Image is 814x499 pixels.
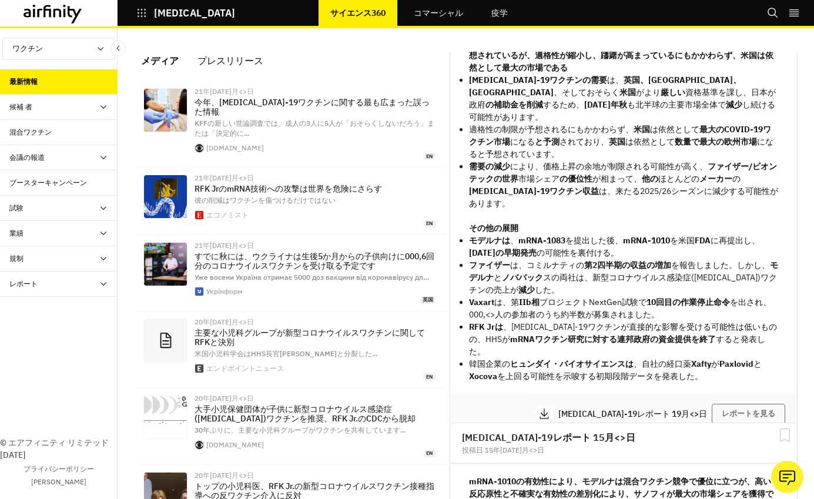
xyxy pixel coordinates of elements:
img: cbsn-fusion-most-widespread-misinformation-covid-19-vaccines-this-year-thumbnail.jpg [144,89,187,132]
p: RFK JrのmRNA技術への攻撃は世界を危険にさらす [195,184,436,193]
strong: Xafty [691,359,711,369]
p: は、コミルナティの を報告しました。しかし、 と スの両社は、新型コロナウイルス感染症([MEDICAL_DATA])ワクチンの売上が した。 [469,259,778,296]
strong: [DATE]の早期発売 [469,247,537,258]
p: 主要な小児科グループが新型コロナウイルスワクチンに関してRFKと決別 [195,328,436,347]
strong: 数量で最大の欧州市場 [675,136,757,147]
div: 投稿日 15年[DATE]月<>日 [462,447,785,454]
p: すでに秋には、ウクライナは生後5か月からの子供向けに000,6回分のコロナウイルスワクチンを受け取る予定です [195,252,436,270]
a: 21年[DATE]月<>日RFK JrのmRNA技術への攻撃は世界を危険にさらす彼の削減はワクチンを傷つけるだけではないエコノミストEN [134,168,445,235]
strong: Vaxart [469,297,494,307]
div: ブースターキャンペーン [9,178,87,188]
strong: IIb相 [519,297,540,307]
img: favicon.ico [195,211,203,219]
p: は、第 プロジェクトNextGen試験で を出され、000,<>人の参加者のうち約半数が募集されました。 [469,296,778,321]
div: 混合ワクチン [9,127,52,138]
p: 、[MEDICAL_DATA]-19ワクチンが直接的な影響を受ける可能性は低いものの、HHSが すると発表した。 [469,321,778,358]
span: Уже восени Україна отримає 5000 доз вакцини від коронавірусу дл … [195,273,429,282]
img: etICpT2ul1QAAAAASUVORK5CYII= [144,396,187,438]
img: apple-touch-icon.png [195,364,203,373]
strong: ファイザー [469,260,510,270]
div: [DOMAIN_NAME] [206,441,264,448]
strong: [MEDICAL_DATA]-19ワクチンの需要 [469,75,607,85]
div: 試験 [9,203,24,213]
strong: Xocova [469,371,497,381]
img: favicon.ico [195,441,203,449]
strong: ヒュンダイ・バイオサイエンスは [510,359,634,369]
strong: RFK Jrは [469,321,503,332]
p: サイエンス360 [330,8,386,18]
strong: 第2四半期の収益 [584,260,646,270]
span: KFFの新しい世論調査では、成人の3人に5人が「おそらくしないだろう」または「決定的に... [195,119,434,138]
div: レポート [9,279,38,289]
strong: 米国 [619,87,636,98]
p: 適格性の制限が予想されるにもかかわらず、 は依然として になる されており、 は依然として になると予想されています。 [469,123,778,160]
a: 20年[DATE]月<>日大手小児保健団体が子供に新型コロナウイルス感染症([MEDICAL_DATA])ワクチンを推奨、RFK Jr.のCDCから脱却30年ぶりに、主要な小児科グループがワクチ... [134,388,445,464]
div: 20年[DATE]月<>日 [195,472,436,479]
strong: [DATE]年秋 [584,99,627,110]
strong: 減少 [726,99,742,110]
strong: ノババック [502,272,543,283]
div: 会議の報道 [9,152,45,163]
span: EN [424,450,436,457]
button: 捜索 [767,3,779,23]
span: 米国小児科学会はHHS長官[PERSON_NAME]と分裂した... [195,349,377,358]
span: 30年ぶりに、主要な小児科グループがワクチンを共有しています... [195,426,406,434]
span: 英国 [420,296,436,304]
div: 業績 [9,228,24,239]
button: アナリストに質問する [771,461,803,493]
strong: 減少 [518,284,535,295]
svg: ブックマークレポート [778,428,792,443]
p: [MEDICAL_DATA]-19レポート 19月<>日 [558,410,712,418]
li: は、 、そしておそらく がより 資格基準を課し、日本が政府 するため、 も北半球の主要市場全体で し続ける可能性があります。 [469,74,778,123]
strong: その他の展開 [469,223,518,233]
p: [MEDICAL_DATA] [154,8,235,18]
strong: と予測 [535,136,560,147]
div: 最新情報 [9,76,38,87]
a: プライバシーポリシー [24,464,94,474]
strong: 他の [642,173,658,184]
img: 20250823_STD001.jpg [144,175,187,218]
div: プレスリリース [197,52,263,69]
div: 21年[DATE]月<>日 [195,175,436,182]
strong: [MEDICAL_DATA]-19ワクチンの需要は、2025/26年も北半球で減少し続けると予想されているが、適格性が縮小し、躊躇が高まっているにもかかわらず、米国は依然として最大の市場である [469,38,773,73]
div: 21年[DATE]月<>日 [195,242,436,249]
strong: 需要の減少 [469,161,510,172]
div: 20年[DATE]月<>日 [195,395,436,402]
div: 候補 者 [9,102,32,112]
div: 21年[DATE]月<>日 [195,88,436,95]
strong: の補助金 [485,99,518,110]
div: [DOMAIN_NAME] [206,145,264,152]
strong: モデルナは [469,235,510,246]
p: により、価格上昇の余地が制限される可能性が高く、 市場シェア が相まって、 ほとんどの の は、来たる2025/26シーズンに減少する可能性があります。 [469,160,778,210]
p: 、 を提出した後、 を米国 に再提出し、 の可能性を裏付ける。 [469,235,778,259]
strong: の優位性 [560,173,592,184]
a: 21年[DATE]月<>日すでに秋には、ウクライナは生後5か月からの子供向けに000,6回分のコロナウイルスワクチンを受け取る予定ですУже восени Україна отримає 500... [134,235,445,312]
strong: 英国 [609,136,625,147]
span: EN [424,373,436,381]
div: メディア [141,52,179,69]
img: 630_360_1755688499-656.jpg [144,243,187,286]
button: ワクチン [2,38,115,60]
strong: の増加 [646,260,671,270]
img: touch-icon-ipad-retina.png [195,287,203,296]
img: favicon.ico [195,144,203,152]
a: 21年[DATE]月<>日今年、[MEDICAL_DATA]-19ワクチンに関する最も広まった誤った情報KFFの新しい世論調査では、成人の3人に5人が「おそらくしないだろう」または「決定的に..... [134,81,445,168]
strong: FDA [695,235,711,246]
div: エンドポイントニュース [206,365,284,372]
p: 今年、[MEDICAL_DATA]-19ワクチンに関する最も広まった誤った情報 [195,98,436,116]
div: 20年[DATE]月<>日 [195,319,436,326]
div: 規制 [9,253,24,264]
strong: 10回目の作業停止命令 [646,297,730,307]
strong: 厳しい [661,87,685,98]
button: レポートを見る [712,404,785,424]
a: 20年[DATE]月<>日主要な小児科グループが新型コロナウイルスワクチンに関してRFKと決別米国小児科学会はHHS長官[PERSON_NAME]と分裂した...エンドポイントニュースEN [134,312,445,388]
strong: メーカー [699,173,732,184]
span: 彼の削減はワクチンを傷つけるだけではない [195,196,336,205]
button: [MEDICAL_DATA] [136,3,235,23]
a: [PERSON_NAME] [31,477,86,487]
strong: [MEDICAL_DATA]-19ワクチン収益 [469,186,599,196]
p: 韓国企業の 、自社の経口薬 が と を上回る可能性を示唆する初期段階データを発表した。 [469,358,778,383]
div: Укрінформ [206,288,243,295]
button: サイドバーを閉じる [110,41,126,56]
strong: mRNAワクチン研究に対する連邦政府の資金提供を終了 [510,334,716,344]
